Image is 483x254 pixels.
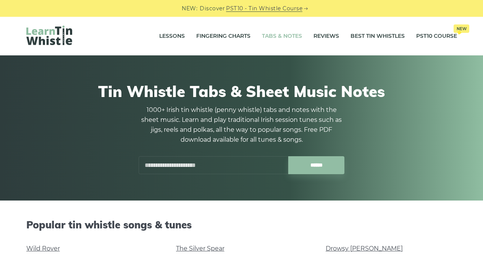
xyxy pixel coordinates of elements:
[26,26,72,45] img: LearnTinWhistle.com
[454,24,469,33] span: New
[416,27,457,46] a: PST10 CourseNew
[313,27,339,46] a: Reviews
[26,245,60,252] a: Wild Rover
[196,27,250,46] a: Fingering Charts
[159,27,185,46] a: Lessons
[26,82,457,100] h1: Tin Whistle Tabs & Sheet Music Notes
[351,27,405,46] a: Best Tin Whistles
[139,105,345,145] p: 1000+ Irish tin whistle (penny whistle) tabs and notes with the sheet music. Learn and play tradi...
[26,219,457,231] h2: Popular tin whistle songs & tunes
[176,245,225,252] a: The Silver Spear
[326,245,403,252] a: Drowsy [PERSON_NAME]
[262,27,302,46] a: Tabs & Notes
